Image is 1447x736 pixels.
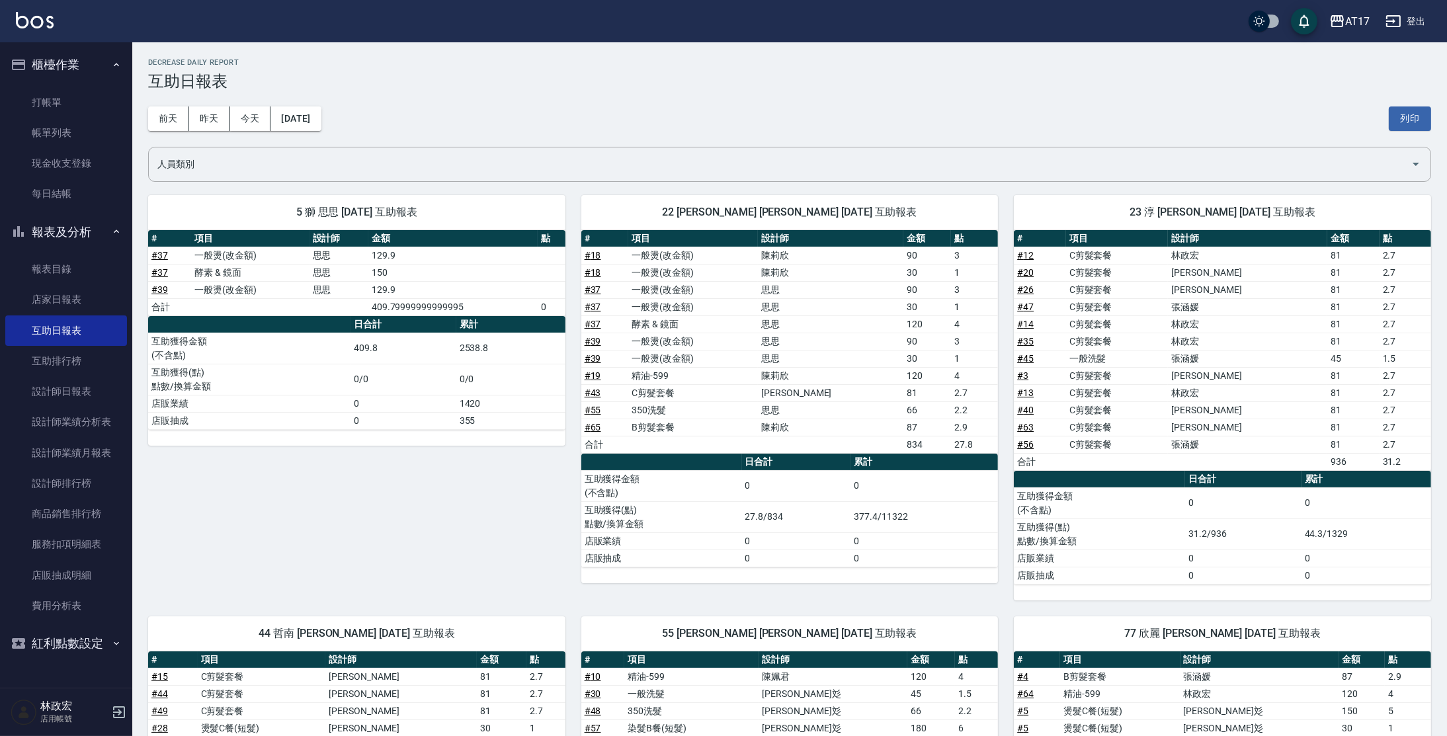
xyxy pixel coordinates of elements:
td: 店販抽成 [1014,567,1185,584]
a: #39 [585,336,601,347]
th: # [1014,230,1065,247]
a: #37 [151,267,168,278]
td: C剪髮套餐 [1066,247,1169,264]
th: 點 [1385,651,1431,669]
button: save [1291,8,1317,34]
td: C剪髮套餐 [198,685,326,702]
td: 思思 [310,247,368,264]
td: 合計 [148,298,191,315]
td: [PERSON_NAME]彣 [759,685,907,702]
th: 項目 [1066,230,1169,247]
span: 55 [PERSON_NAME] [PERSON_NAME] [DATE] 互助報表 [597,627,983,640]
th: 點 [951,230,999,247]
a: #37 [585,302,601,312]
th: 金額 [368,230,538,247]
h5: 林政宏 [40,700,108,713]
td: 張涵媛 [1168,350,1327,367]
td: 張涵媛 [1168,436,1327,453]
th: # [148,651,198,669]
img: Logo [16,12,54,28]
a: 設計師業績月報表 [5,438,127,468]
a: #5 [1017,723,1028,733]
td: 0 [351,395,456,412]
a: 服務扣項明細表 [5,529,127,559]
td: 一般洗髮 [1066,350,1169,367]
td: [PERSON_NAME] [1168,264,1327,281]
td: 81 [1327,247,1379,264]
td: 思思 [758,315,903,333]
td: 酵素 & 鏡面 [191,264,309,281]
a: #18 [585,250,601,261]
td: 3 [951,333,999,350]
th: 金額 [1327,230,1379,247]
th: 點 [955,651,998,669]
button: Open [1405,153,1426,175]
th: 設計師 [325,651,477,669]
td: 30 [903,298,951,315]
td: 129.9 [368,247,538,264]
button: 今天 [230,106,271,131]
td: 一般燙(改金額) [628,264,758,281]
a: #14 [1017,319,1034,329]
th: 金額 [1339,651,1385,669]
a: #28 [151,723,168,733]
td: 2.7 [1380,367,1431,384]
a: #57 [585,723,601,733]
a: 每日結帳 [5,179,127,209]
button: [DATE] [270,106,321,131]
td: 店販業績 [1014,550,1185,567]
td: 林政宏 [1168,315,1327,333]
td: 林政宏 [1180,685,1339,702]
td: 3 [951,247,999,264]
td: [PERSON_NAME] [1168,367,1327,384]
table: a dense table [581,454,999,567]
td: 陳姵君 [759,668,907,685]
td: 31.2 [1380,453,1431,470]
a: #20 [1017,267,1034,278]
span: 77 欣麗 [PERSON_NAME] [DATE] 互助報表 [1030,627,1415,640]
td: C剪髮套餐 [1066,384,1169,401]
td: [PERSON_NAME] [325,668,477,685]
td: [PERSON_NAME] [325,685,477,702]
td: 一般燙(改金額) [628,281,758,298]
button: 昨天 [189,106,230,131]
a: 報表目錄 [5,254,127,284]
td: 店販抽成 [148,412,351,429]
th: 設計師 [1168,230,1327,247]
td: 2.7 [1380,298,1431,315]
td: C剪髮套餐 [1066,298,1169,315]
a: #5 [1017,706,1028,716]
td: 合計 [1014,453,1065,470]
td: [PERSON_NAME] [758,384,903,401]
td: 陳莉欣 [758,247,903,264]
td: 0/0 [456,364,565,395]
td: 陳莉欣 [758,264,903,281]
th: 設計師 [310,230,368,247]
th: 項目 [628,230,758,247]
td: 81 [477,668,526,685]
table: a dense table [1014,471,1431,585]
td: 互助獲得金額 (不含點) [581,470,742,501]
td: 思思 [758,298,903,315]
td: 店販業績 [148,395,351,412]
span: 23 淳 [PERSON_NAME] [DATE] 互助報表 [1030,206,1415,219]
td: 4 [951,367,999,384]
td: 45 [907,685,955,702]
a: #18 [585,267,601,278]
td: 31.2/936 [1185,518,1302,550]
a: 互助日報表 [5,315,127,346]
td: 2538.8 [456,333,565,364]
th: 項目 [624,651,759,669]
td: 2.7 [1380,419,1431,436]
td: 81 [1327,281,1379,298]
td: 1 [951,350,999,367]
td: 66 [903,401,951,419]
td: 1 [951,264,999,281]
td: 27.8 [951,436,999,453]
td: C剪髮套餐 [1066,315,1169,333]
td: 377.4/11322 [850,501,998,532]
td: 2.9 [951,419,999,436]
td: 0 [1185,487,1302,518]
a: #47 [1017,302,1034,312]
td: 120 [903,315,951,333]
